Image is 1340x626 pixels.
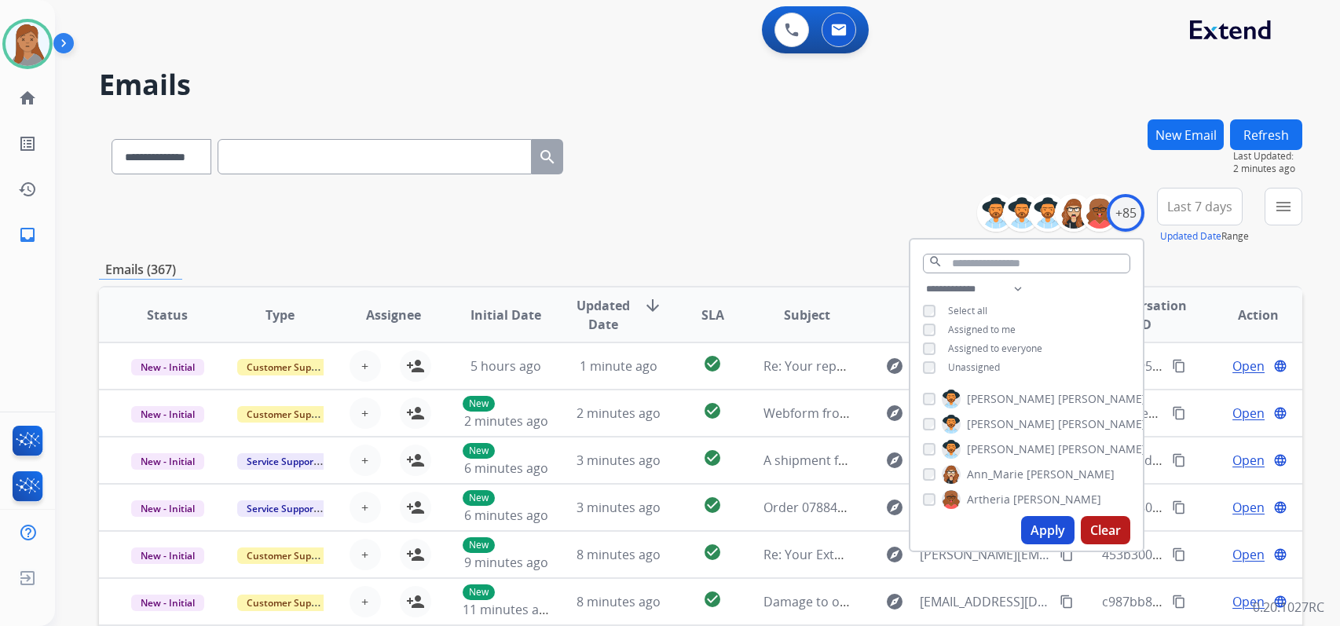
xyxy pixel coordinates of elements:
span: New - Initial [131,453,204,470]
span: Type [265,306,295,324]
mat-icon: search [538,148,557,167]
span: Order 07884869-4646-4aac-9a04-eb1d3c23fa3c [763,499,1040,516]
mat-icon: language [1273,359,1287,373]
span: Ann_Marie [967,467,1023,482]
mat-icon: history [18,180,37,199]
span: 6 minutes ago [464,507,548,524]
span: 1 minute ago [580,357,657,375]
mat-icon: person_add [406,498,425,517]
mat-icon: language [1273,406,1287,420]
span: Range [1160,229,1249,243]
span: Re: Your repaired product has shipped [763,357,994,375]
mat-icon: explore [885,451,904,470]
p: Emails (367) [99,260,182,280]
span: Re: Your Extend claim is being reviewed [763,546,997,563]
span: Last Updated: [1233,150,1302,163]
span: Open [1232,545,1265,564]
span: Initial Date [470,306,541,324]
span: A shipment from order IVOUS-717300 has been delivered [763,452,1102,469]
mat-icon: content_copy [1172,500,1186,514]
mat-icon: person_add [406,545,425,564]
span: Service Support [237,500,327,517]
span: Subject [784,306,830,324]
button: + [350,350,381,382]
mat-icon: explore [885,592,904,611]
mat-icon: content_copy [1060,547,1074,562]
mat-icon: check_circle [703,543,722,562]
mat-icon: menu [1274,197,1293,216]
span: Artheria [967,492,1010,507]
p: New [463,443,495,459]
span: Assignee [366,306,421,324]
span: + [361,498,368,517]
mat-icon: check_circle [703,448,722,467]
p: New [463,490,495,506]
button: + [350,397,381,429]
p: New [463,584,495,600]
mat-icon: content_copy [1172,406,1186,420]
mat-icon: home [18,89,37,108]
span: 11 minutes ago [463,601,554,618]
span: [PERSON_NAME] [1058,416,1146,432]
span: [PERSON_NAME][EMAIL_ADDRESS][PERSON_NAME][DOMAIN_NAME] [920,545,1050,564]
th: Action [1189,287,1302,342]
span: Open [1232,451,1265,470]
span: Webform from [EMAIL_ADDRESS][DOMAIN_NAME] on [DATE] [763,405,1119,422]
span: Conversation ID [1102,296,1189,334]
span: + [361,545,368,564]
mat-icon: check_circle [703,496,722,514]
span: [PERSON_NAME] [1058,441,1146,457]
button: Apply [1021,516,1075,544]
mat-icon: check_circle [703,590,722,609]
span: New - Initial [131,359,204,375]
span: Open [1232,592,1265,611]
span: New - Initial [131,406,204,423]
span: Customer Support [237,595,339,611]
span: 6 minutes ago [464,459,548,477]
span: 2 minutes ago [1233,163,1302,175]
span: Assigned to me [948,323,1016,336]
mat-icon: inbox [18,225,37,244]
div: +85 [1107,194,1144,232]
span: Select all [948,304,987,317]
span: [PERSON_NAME] [967,391,1055,407]
span: Open [1232,357,1265,375]
span: 3 minutes ago [577,499,661,516]
span: New - Initial [131,547,204,564]
span: Open [1232,498,1265,517]
span: Open [1232,404,1265,423]
img: avatar [5,22,49,66]
mat-icon: language [1273,453,1287,467]
span: 9 minutes ago [464,554,548,571]
button: + [350,445,381,476]
mat-icon: explore [885,498,904,517]
mat-icon: person_add [406,404,425,423]
mat-icon: content_copy [1172,453,1186,467]
mat-icon: language [1273,547,1287,562]
mat-icon: search [928,254,943,269]
button: New Email [1148,119,1224,150]
mat-icon: language [1273,595,1287,609]
mat-icon: check_circle [703,401,722,420]
span: SLA [701,306,724,324]
span: Last 7 days [1167,203,1232,210]
span: [PERSON_NAME] [967,416,1055,432]
span: Customer Support [237,547,339,564]
span: Assigned to everyone [948,342,1042,355]
button: Updated Date [1160,230,1221,243]
span: [PERSON_NAME] [967,441,1055,457]
mat-icon: check_circle [703,354,722,373]
span: Damage to our blue chair [763,593,915,610]
p: New [463,537,495,553]
span: Service Support [237,453,327,470]
span: 2 minutes ago [464,412,548,430]
span: 8 minutes ago [577,546,661,563]
span: 3 minutes ago [577,452,661,469]
mat-icon: arrow_downward [643,296,662,315]
span: [PERSON_NAME] [1013,492,1101,507]
p: 0.20.1027RC [1253,598,1324,617]
mat-icon: language [1273,500,1287,514]
span: 5 hours ago [470,357,541,375]
mat-icon: content_copy [1060,595,1074,609]
span: Updated Date [575,296,631,334]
